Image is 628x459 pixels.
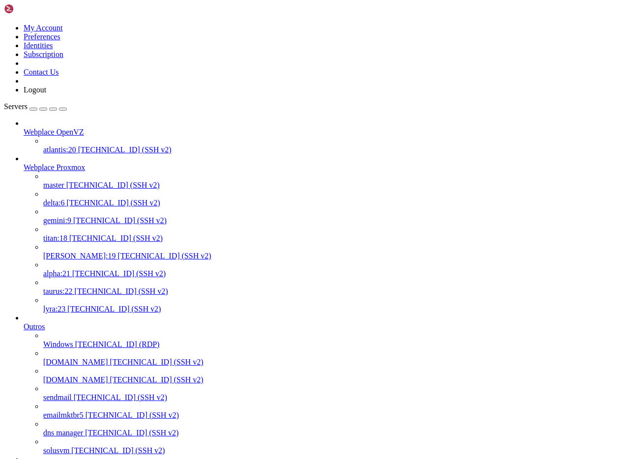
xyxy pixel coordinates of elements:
[43,145,624,154] a: atlantis:20 [TECHNICAL_ID] (SSH v2)
[43,216,71,225] span: gemini:9
[75,287,168,295] span: [TECHNICAL_ID] (SSH v2)
[69,234,163,242] span: [TECHNICAL_ID] (SSH v2)
[43,367,624,384] li: [DOMAIN_NAME] [TECHNICAL_ID] (SSH v2)
[43,137,624,154] li: atlantis:20 [TECHNICAL_ID] (SSH v2)
[24,128,624,137] a: Webplace OpenVZ
[24,322,624,331] a: Outros
[43,172,624,190] li: master [TECHNICAL_ID] (SSH v2)
[86,411,179,419] span: [TECHNICAL_ID] (SSH v2)
[24,24,63,32] a: My Account
[43,305,624,314] a: lyra:23 [TECHNICAL_ID] (SSH v2)
[24,163,85,172] span: Webplace Proxmox
[43,384,624,402] li: sendmail [TECHNICAL_ID] (SSH v2)
[24,119,624,154] li: Webplace OpenVZ
[73,216,167,225] span: [TECHNICAL_ID] (SSH v2)
[43,429,83,437] span: dns manager
[43,296,624,314] li: lyra:23 [TECHNICAL_ID] (SSH v2)
[24,154,624,314] li: Webplace Proxmox
[43,252,624,260] a: [PERSON_NAME]:19 [TECHNICAL_ID] (SSH v2)
[24,163,624,172] a: Webplace Proxmox
[24,41,53,50] a: Identities
[24,86,46,94] a: Logout
[43,252,116,260] span: [PERSON_NAME]:19
[4,4,60,14] img: Shellngn
[43,234,67,242] span: titan:18
[66,181,160,189] span: [TECHNICAL_ID] (SSH v2)
[67,199,160,207] span: [TECHNICAL_ID] (SSH v2)
[43,278,624,296] li: taurus:22 [TECHNICAL_ID] (SSH v2)
[72,269,166,278] span: [TECHNICAL_ID] (SSH v2)
[43,181,64,189] span: master
[43,181,624,190] a: master [TECHNICAL_ID] (SSH v2)
[24,50,63,58] a: Subscription
[43,199,624,207] a: delta:6 [TECHNICAL_ID] (SSH v2)
[78,145,171,154] span: [TECHNICAL_ID] (SSH v2)
[43,260,624,278] li: alpha:21 [TECHNICAL_ID] (SSH v2)
[4,102,67,111] a: Servers
[43,358,624,367] a: [DOMAIN_NAME] [TECHNICAL_ID] (SSH v2)
[118,252,211,260] span: [TECHNICAL_ID] (SSH v2)
[43,340,73,348] span: Windows
[43,420,624,437] li: dns manager [TECHNICAL_ID] (SSH v2)
[43,199,65,207] span: delta:6
[43,411,624,420] a: emailmktbr5 [TECHNICAL_ID] (SSH v2)
[43,358,108,366] span: [DOMAIN_NAME]
[74,393,167,402] span: [TECHNICAL_ID] (SSH v2)
[43,446,624,455] a: solusvm [TECHNICAL_ID] (SSH v2)
[43,243,624,260] li: [PERSON_NAME]:19 [TECHNICAL_ID] (SSH v2)
[43,190,624,207] li: delta:6 [TECHNICAL_ID] (SSH v2)
[71,446,165,455] span: [TECHNICAL_ID] (SSH v2)
[4,102,28,111] span: Servers
[24,314,624,455] li: Outros
[43,145,76,154] span: atlantis:20
[85,429,178,437] span: [TECHNICAL_ID] (SSH v2)
[24,68,59,76] a: Contact Us
[43,402,624,420] li: emailmktbr5 [TECHNICAL_ID] (SSH v2)
[67,305,161,313] span: [TECHNICAL_ID] (SSH v2)
[43,340,624,349] a: Windows [TECHNICAL_ID] (RDP)
[43,437,624,455] li: solusvm [TECHNICAL_ID] (SSH v2)
[43,225,624,243] li: titan:18 [TECHNICAL_ID] (SSH v2)
[43,207,624,225] li: gemini:9 [TECHNICAL_ID] (SSH v2)
[43,446,69,455] span: solusvm
[110,358,203,366] span: [TECHNICAL_ID] (SSH v2)
[43,393,72,402] span: sendmail
[43,305,65,313] span: lyra:23
[24,128,84,136] span: Webplace OpenVZ
[24,322,45,331] span: Outros
[75,340,160,348] span: [TECHNICAL_ID] (RDP)
[43,287,73,295] span: taurus:22
[43,411,84,419] span: emailmktbr5
[43,269,70,278] span: alpha:21
[110,375,203,384] span: [TECHNICAL_ID] (SSH v2)
[43,216,624,225] a: gemini:9 [TECHNICAL_ID] (SSH v2)
[43,393,624,402] a: sendmail [TECHNICAL_ID] (SSH v2)
[24,32,60,41] a: Preferences
[43,331,624,349] li: Windows [TECHNICAL_ID] (RDP)
[43,234,624,243] a: titan:18 [TECHNICAL_ID] (SSH v2)
[43,375,624,384] a: [DOMAIN_NAME] [TECHNICAL_ID] (SSH v2)
[43,287,624,296] a: taurus:22 [TECHNICAL_ID] (SSH v2)
[43,269,624,278] a: alpha:21 [TECHNICAL_ID] (SSH v2)
[43,429,624,437] a: dns manager [TECHNICAL_ID] (SSH v2)
[43,375,108,384] span: [DOMAIN_NAME]
[43,349,624,367] li: [DOMAIN_NAME] [TECHNICAL_ID] (SSH v2)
